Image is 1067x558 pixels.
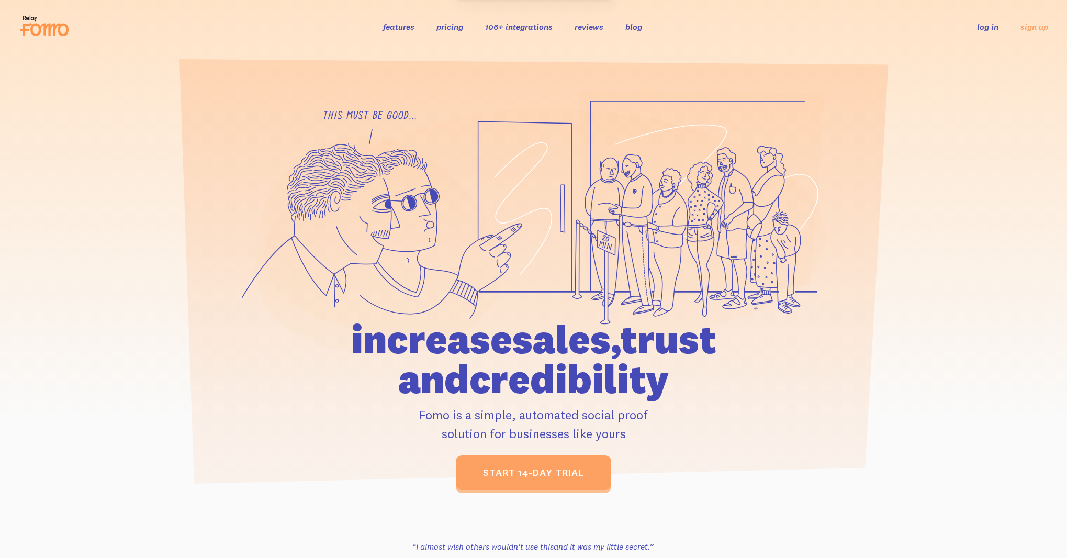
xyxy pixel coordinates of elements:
[456,455,611,490] a: start 14-day trial
[436,21,463,32] a: pricing
[291,405,776,443] p: Fomo is a simple, automated social proof solution for businesses like yours
[383,21,414,32] a: features
[291,319,776,399] h1: increase sales, trust and credibility
[575,21,603,32] a: reviews
[1020,21,1048,32] a: sign up
[390,540,676,553] h3: “I almost wish others wouldn't use this and it was my little secret.”
[977,21,998,32] a: log in
[485,21,553,32] a: 106+ integrations
[625,21,642,32] a: blog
